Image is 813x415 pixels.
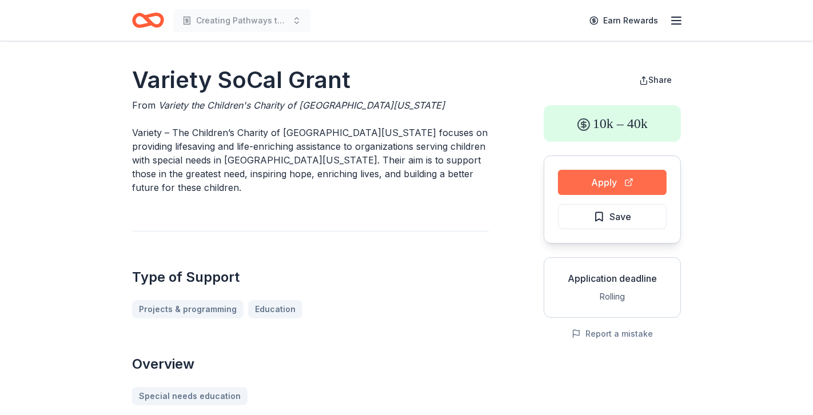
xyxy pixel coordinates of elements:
button: Save [558,204,667,229]
div: 10k – 40k [544,105,681,142]
button: Apply [558,170,667,195]
span: Save [609,209,631,224]
button: Report a mistake [572,327,653,341]
button: Share [630,69,681,91]
h2: Type of Support [132,268,489,286]
a: Home [132,7,164,34]
button: Creating Pathways to STEM for Marginalized Youth [173,9,310,32]
div: From [132,98,489,112]
a: Education [248,300,302,318]
p: Variety – The Children’s Charity of [GEOGRAPHIC_DATA][US_STATE] focuses on providing lifesaving a... [132,126,489,194]
div: Rolling [553,290,671,304]
h1: Variety SoCal Grant [132,64,489,96]
span: Creating Pathways to STEM for Marginalized Youth [196,14,288,27]
span: Share [648,75,672,85]
span: Variety the Children's Charity of [GEOGRAPHIC_DATA][US_STATE] [158,99,445,111]
h2: Overview [132,355,489,373]
a: Projects & programming [132,300,244,318]
div: Application deadline [553,272,671,285]
a: Earn Rewards [583,10,665,31]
